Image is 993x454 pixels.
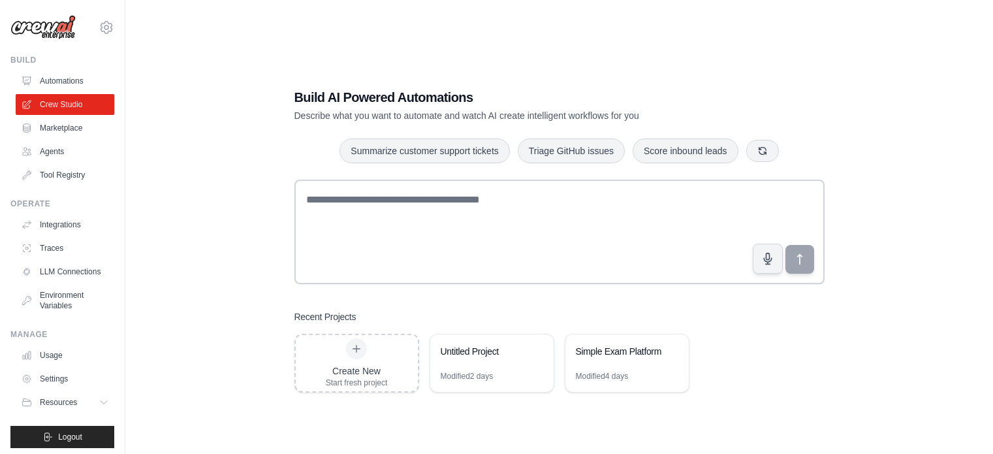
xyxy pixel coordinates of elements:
div: Start fresh project [326,378,388,388]
h1: Build AI Powered Automations [294,88,733,106]
div: Untitled Project [441,345,530,358]
p: Describe what you want to automate and watch AI create intelligent workflows for you [294,109,733,122]
button: Score inbound leads [633,138,738,163]
a: Traces [16,238,114,259]
button: Triage GitHub issues [518,138,625,163]
a: Environment Variables [16,285,114,316]
img: Logo [10,15,76,40]
a: Tool Registry [16,165,114,186]
div: Simple Exam Platform [576,345,665,358]
button: Resources [16,392,114,413]
a: Marketplace [16,118,114,138]
a: Integrations [16,214,114,235]
a: Automations [16,71,114,91]
div: Operate [10,199,114,209]
div: Modified 2 days [441,371,494,381]
button: Logout [10,426,114,448]
div: Modified 4 days [576,371,629,381]
a: Agents [16,141,114,162]
a: Usage [16,345,114,366]
div: Create New [326,365,388,378]
a: LLM Connections [16,261,114,282]
h3: Recent Projects [294,310,356,323]
button: Get new suggestions [746,140,779,162]
button: Summarize customer support tickets [339,138,509,163]
a: Settings [16,368,114,389]
span: Logout [58,432,82,442]
span: Resources [40,397,77,408]
button: Click to speak your automation idea [753,244,783,274]
a: Crew Studio [16,94,114,115]
div: Manage [10,329,114,340]
div: Build [10,55,114,65]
